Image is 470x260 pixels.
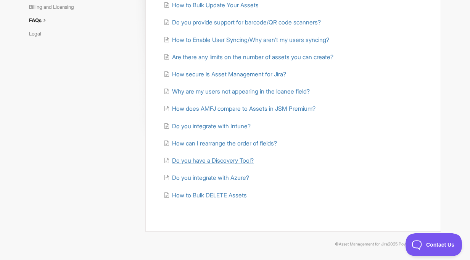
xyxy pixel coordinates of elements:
a: How does AMFJ compare to Assets in JSM Premium? [164,105,315,112]
a: How to Bulk Update Your Assets [164,2,259,9]
a: Do you have a Discovery Tool? [164,157,254,164]
a: FAQs [29,14,54,26]
a: How secure is Asset Management for Jira? [164,71,286,78]
span: How can I rearrange the order of fields? [172,140,277,147]
span: How does AMFJ compare to Assets in JSM Premium? [172,105,315,112]
span: How to Bulk Update Your Assets [172,2,259,9]
iframe: Toggle Customer Support [406,233,462,256]
span: How to Bulk DELETE Assets [172,192,247,199]
a: Asset Management for Jira [339,242,388,247]
span: Do you provide support for barcode/QR code scanners? [172,19,321,26]
p: © 2025. [29,241,441,248]
span: How secure is Asset Management for Jira? [172,71,286,78]
a: Billing and Licensing [29,1,80,13]
span: Why are my users not appearing in the loanee field? [172,88,310,95]
a: Do you integrate with Intune? [164,123,251,130]
a: Are there any limits on the number of assets you can create? [164,53,333,61]
span: Are there any limits on the number of assets you can create? [172,53,333,61]
span: How to Enable User Syncing/Why aren't my users syncing? [172,36,329,44]
span: Do you have a Discovery Tool? [172,157,254,164]
a: Legal [29,27,47,40]
span: Do you integrate with Intune? [172,123,251,130]
a: Why are my users not appearing in the loanee field? [164,88,310,95]
a: How to Bulk DELETE Assets [164,192,247,199]
span: Powered by [399,242,441,247]
span: Do you integrate with Azure? [172,174,249,181]
a: How can I rearrange the order of fields? [164,140,277,147]
a: How to Enable User Syncing/Why aren't my users syncing? [164,36,329,44]
a: Do you integrate with Azure? [164,174,249,181]
a: Do you provide support for barcode/QR code scanners? [164,19,321,26]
